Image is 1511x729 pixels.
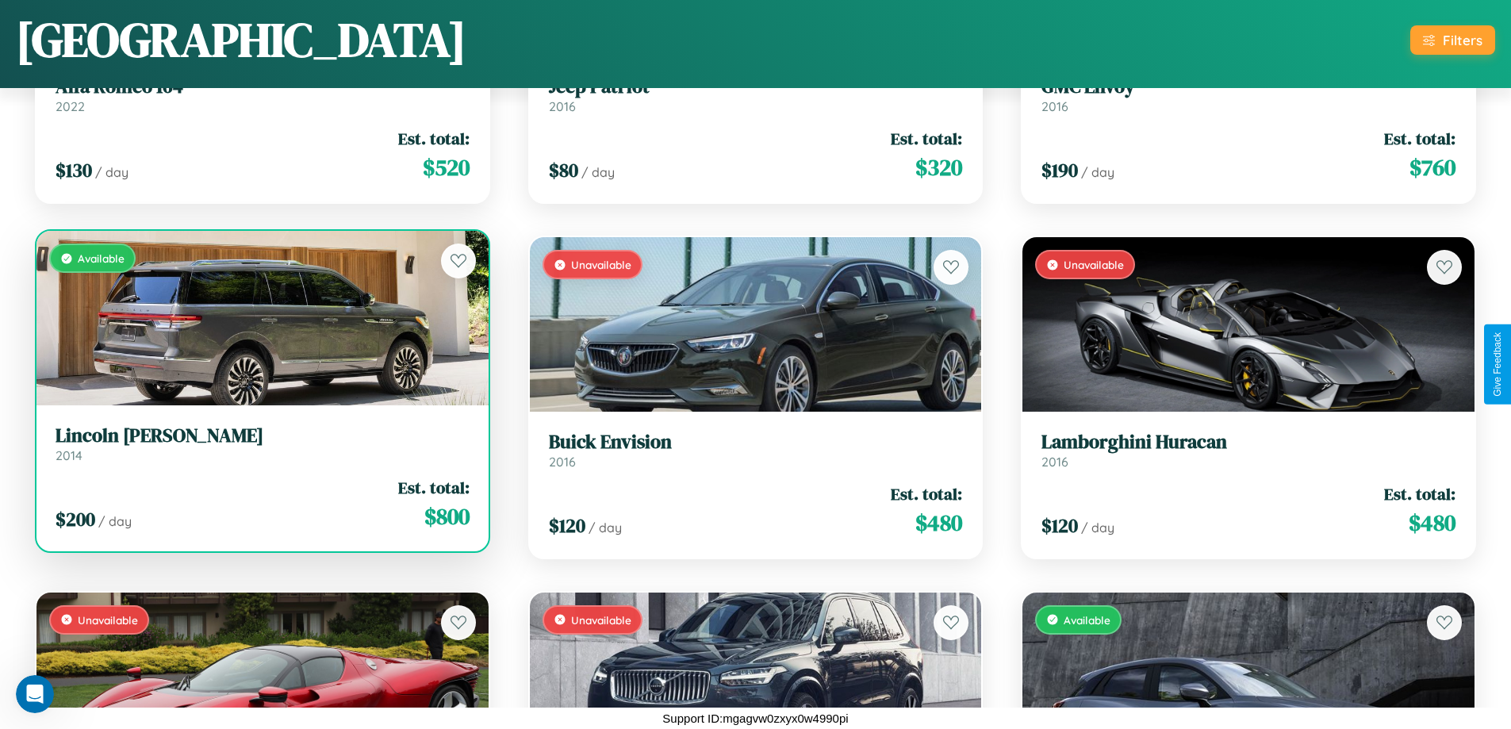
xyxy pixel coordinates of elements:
span: Available [78,251,125,265]
a: Alfa Romeo 1642022 [56,75,470,114]
span: $ 120 [549,512,585,539]
a: Lamborghini Huracan2016 [1041,431,1455,470]
span: $ 80 [549,157,578,183]
h1: [GEOGRAPHIC_DATA] [16,7,466,72]
span: / day [98,513,132,529]
a: Lincoln [PERSON_NAME]2014 [56,424,470,463]
span: $ 760 [1409,152,1455,183]
span: Unavailable [571,613,631,627]
span: Unavailable [571,258,631,271]
a: Jeep Patriot2016 [549,75,963,114]
iframe: Intercom live chat [16,675,54,713]
div: Give Feedback [1492,332,1503,397]
span: 2016 [1041,98,1068,114]
span: Est. total: [398,127,470,150]
span: / day [589,520,622,535]
span: $ 480 [915,507,962,539]
span: Unavailable [78,613,138,627]
span: Est. total: [1384,127,1455,150]
span: 2016 [549,454,576,470]
p: Support ID: mgagvw0zxyx0w4990pi [662,708,848,729]
div: Filters [1443,32,1482,48]
span: Est. total: [1384,482,1455,505]
span: / day [95,164,128,180]
span: / day [1081,520,1114,535]
h3: Lamborghini Huracan [1041,431,1455,454]
h3: Lincoln [PERSON_NAME] [56,424,470,447]
span: / day [581,164,615,180]
span: $ 130 [56,157,92,183]
span: Est. total: [398,476,470,499]
span: $ 120 [1041,512,1078,539]
h3: Buick Envision [549,431,963,454]
span: $ 200 [56,506,95,532]
button: Filters [1410,25,1495,55]
a: Buick Envision2016 [549,431,963,470]
span: 2016 [1041,454,1068,470]
span: 2022 [56,98,85,114]
span: Available [1064,613,1110,627]
span: $ 520 [423,152,470,183]
span: Est. total: [891,482,962,505]
span: / day [1081,164,1114,180]
a: GMC Envoy2016 [1041,75,1455,114]
span: 2016 [549,98,576,114]
span: 2014 [56,447,82,463]
span: Est. total: [891,127,962,150]
span: $ 190 [1041,157,1078,183]
span: $ 320 [915,152,962,183]
span: $ 800 [424,501,470,532]
span: $ 480 [1409,507,1455,539]
span: Unavailable [1064,258,1124,271]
